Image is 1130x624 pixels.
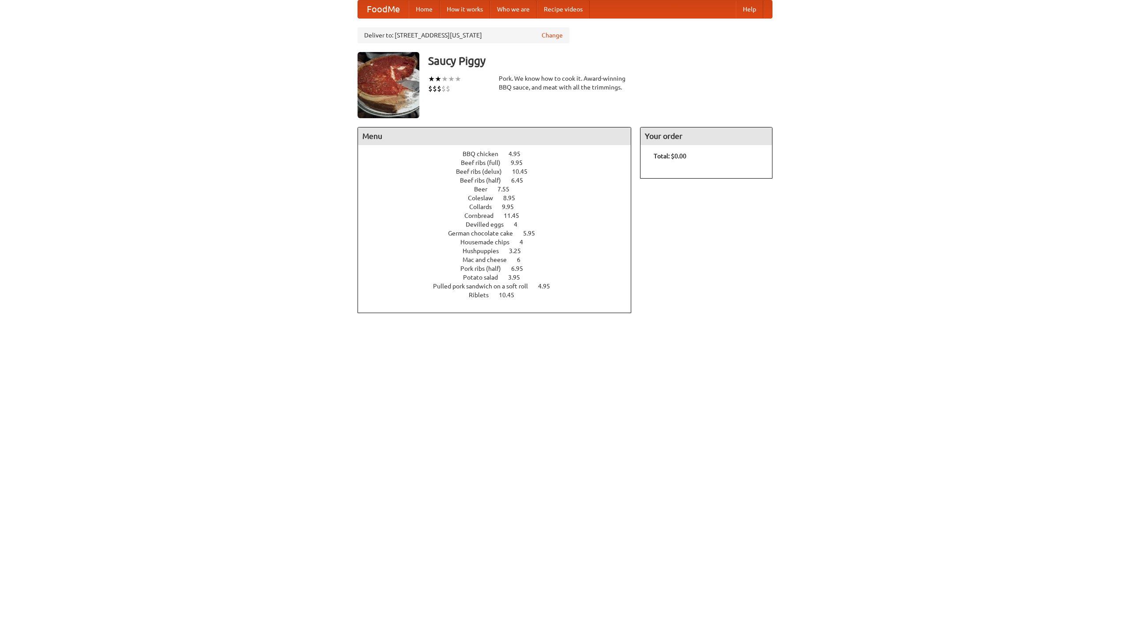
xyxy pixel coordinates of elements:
span: 10.45 [512,168,536,175]
span: Housemade chips [460,239,518,246]
span: Pork ribs (half) [460,265,510,272]
a: Coleslaw 8.95 [468,194,531,202]
li: ★ [441,74,448,84]
li: $ [441,84,446,93]
li: $ [428,84,433,93]
a: Home [409,0,440,18]
a: Housemade chips 4 [460,239,539,246]
span: 4 [514,221,526,228]
span: Riblets [469,291,497,299]
b: Total: $0.00 [654,153,686,160]
h4: Menu [358,127,631,145]
a: Recipe videos [537,0,590,18]
span: 9.95 [502,203,523,210]
span: 4 [520,239,532,246]
span: 4.95 [538,283,559,290]
span: Beef ribs (delux) [456,168,511,175]
a: Riblets 10.45 [469,291,531,299]
h3: Saucy Piggy [428,52,772,70]
span: Pulled pork sandwich on a soft roll [433,283,537,290]
a: Hushpuppies 3.25 [463,247,537,254]
span: 6 [517,256,529,263]
li: $ [446,84,450,93]
div: Deliver to: [STREET_ADDRESS][US_STATE] [358,27,569,43]
a: Cornbread 11.45 [464,212,535,219]
span: German chocolate cake [448,230,522,237]
span: 7.55 [497,186,518,193]
span: Collards [469,203,501,210]
a: Beer 7.55 [474,186,526,193]
li: ★ [435,74,441,84]
a: Mac and cheese 6 [463,256,537,263]
a: Beef ribs (full) 9.95 [461,159,539,166]
span: Beer [474,186,496,193]
span: 6.45 [511,177,532,184]
span: 3.25 [509,247,530,254]
span: Beef ribs (full) [461,159,509,166]
span: Mac and cheese [463,256,516,263]
span: Cornbread [464,212,502,219]
span: BBQ chicken [463,150,507,157]
span: Coleslaw [468,194,502,202]
a: Beef ribs (delux) 10.45 [456,168,544,175]
span: Beef ribs (half) [460,177,510,184]
span: 4.95 [508,150,529,157]
a: Help [736,0,763,18]
h4: Your order [640,127,772,145]
a: Potato salad 3.95 [463,274,536,281]
a: How it works [440,0,490,18]
span: Potato salad [463,274,507,281]
span: Hushpuppies [463,247,508,254]
li: ★ [455,74,461,84]
span: 9.95 [511,159,531,166]
span: 8.95 [503,194,524,202]
a: FoodMe [358,0,409,18]
a: Who we are [490,0,537,18]
li: $ [433,84,437,93]
a: Collards 9.95 [469,203,530,210]
li: ★ [448,74,455,84]
li: $ [437,84,441,93]
a: German chocolate cake 5.95 [448,230,551,237]
li: ★ [428,74,435,84]
div: Pork. We know how to cook it. Award-winning BBQ sauce, and meat with all the trimmings. [499,74,631,92]
a: BBQ chicken 4.95 [463,150,537,157]
span: 11.45 [504,212,528,219]
span: 3.95 [508,274,529,281]
a: Pulled pork sandwich on a soft roll 4.95 [433,283,566,290]
img: angular.jpg [358,52,419,118]
a: Change [542,31,563,40]
a: Devilled eggs 4 [466,221,534,228]
span: 6.95 [511,265,532,272]
a: Beef ribs (half) 6.45 [460,177,539,184]
span: 10.45 [499,291,523,299]
span: Devilled eggs [466,221,512,228]
a: Pork ribs (half) 6.95 [460,265,539,272]
span: 5.95 [523,230,544,237]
